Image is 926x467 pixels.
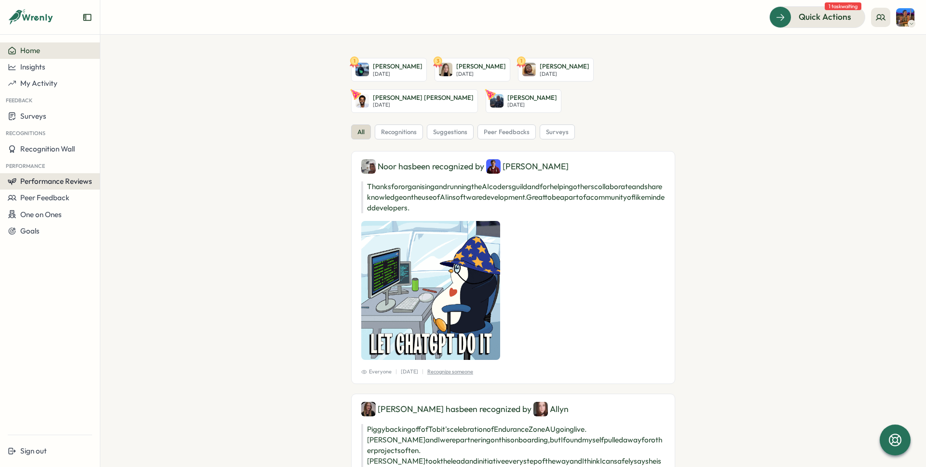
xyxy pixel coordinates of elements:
[20,210,62,219] span: One on Ones
[361,181,665,213] p: Thanks for organising and running the AI coders guild and for helping others collaborate and shar...
[20,46,40,55] span: Home
[518,58,594,82] a: 1Layton Burchell[PERSON_NAME][DATE]
[373,94,474,102] p: [PERSON_NAME] [PERSON_NAME]
[520,57,522,64] text: 1
[373,102,474,108] p: [DATE]
[533,402,569,416] div: Allyn
[361,159,376,174] img: Noor ul ain
[351,58,427,82] a: 1Elise McInnes[PERSON_NAME][DATE]
[546,128,569,137] span: surveys
[825,2,861,10] span: 1 task waiting
[427,368,473,376] p: Recognize someone
[522,63,536,76] img: Layton Burchell
[486,159,569,174] div: [PERSON_NAME]
[486,89,561,113] a: Alex Marshall[PERSON_NAME][DATE]
[439,63,452,76] img: Martyna Carroll
[20,446,47,455] span: Sign out
[361,402,376,416] img: Aimee Weston
[484,128,530,137] span: peer feedbacks
[20,79,57,88] span: My Activity
[436,57,439,64] text: 3
[20,226,40,235] span: Goals
[20,62,45,71] span: Insights
[507,94,557,102] p: [PERSON_NAME]
[395,368,397,376] p: |
[490,94,504,108] img: Alex Marshall
[351,89,478,113] a: Hantz Leger[PERSON_NAME] [PERSON_NAME][DATE]
[373,62,422,71] p: [PERSON_NAME]
[456,71,506,77] p: [DATE]
[354,57,355,64] text: 1
[435,58,510,82] a: 3Martyna Carroll[PERSON_NAME][DATE]
[533,402,548,416] img: Allyn Neal
[361,159,665,174] div: Noor has been recognized by
[540,71,589,77] p: [DATE]
[20,193,69,202] span: Peer Feedback
[361,221,500,360] img: Recognition Image
[361,368,392,376] span: Everyone
[540,62,589,71] p: [PERSON_NAME]
[20,177,92,186] span: Performance Reviews
[769,6,865,27] button: Quick Actions
[361,402,665,416] div: [PERSON_NAME] has been recognized by
[355,63,369,76] img: Elise McInnes
[456,62,506,71] p: [PERSON_NAME]
[896,8,914,27] img: Nicole Stanaland
[355,94,369,108] img: Hantz Leger
[799,11,851,23] span: Quick Actions
[422,368,423,376] p: |
[401,368,418,376] p: [DATE]
[82,13,92,22] button: Expand sidebar
[486,159,501,174] img: Henry Dennis
[433,128,467,137] span: suggestions
[20,111,46,121] span: Surveys
[20,144,75,153] span: Recognition Wall
[357,128,365,137] span: all
[507,102,557,108] p: [DATE]
[373,71,422,77] p: [DATE]
[381,128,417,137] span: recognitions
